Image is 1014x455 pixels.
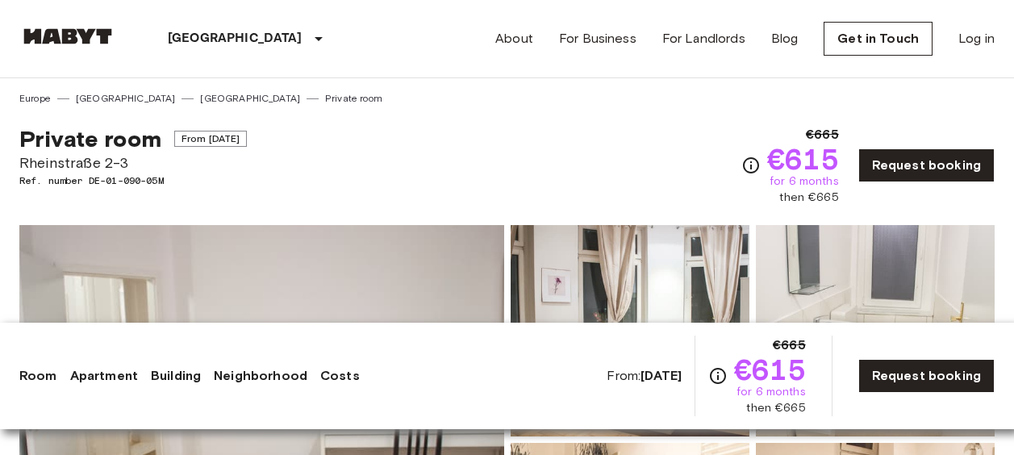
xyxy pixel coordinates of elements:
span: Ref. number DE-01-090-05M [19,173,247,188]
span: €665 [806,125,839,144]
span: Rheinstraße 2-3 [19,152,247,173]
span: From: [607,367,682,385]
b: [DATE] [641,368,682,383]
svg: Check cost overview for full price breakdown. Please note that discounts apply to new joiners onl... [741,156,761,175]
span: €615 [734,355,806,384]
span: then €665 [746,400,805,416]
a: Building [151,366,201,386]
img: Picture of unit DE-01-090-05M [756,225,995,436]
a: Blog [771,29,799,48]
a: Request booking [858,359,995,393]
a: About [495,29,533,48]
a: Neighborhood [214,366,307,386]
svg: Check cost overview for full price breakdown. Please note that discounts apply to new joiners onl... [708,366,728,386]
a: Log in [958,29,995,48]
a: [GEOGRAPHIC_DATA] [200,91,300,106]
p: [GEOGRAPHIC_DATA] [168,29,303,48]
a: [GEOGRAPHIC_DATA] [76,91,176,106]
span: From [DATE] [174,131,248,147]
a: For Business [559,29,636,48]
a: Costs [320,366,360,386]
span: €615 [767,144,839,173]
a: Europe [19,91,51,106]
span: then €665 [779,190,838,206]
img: Picture of unit DE-01-090-05M [511,225,749,436]
span: for 6 months [770,173,839,190]
a: Apartment [70,366,138,386]
a: Private room [325,91,382,106]
span: €665 [773,336,806,355]
a: Request booking [858,148,995,182]
a: Get in Touch [824,22,933,56]
span: for 6 months [737,384,806,400]
img: Habyt [19,28,116,44]
span: Private room [19,125,161,152]
a: Room [19,366,57,386]
a: For Landlords [662,29,745,48]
